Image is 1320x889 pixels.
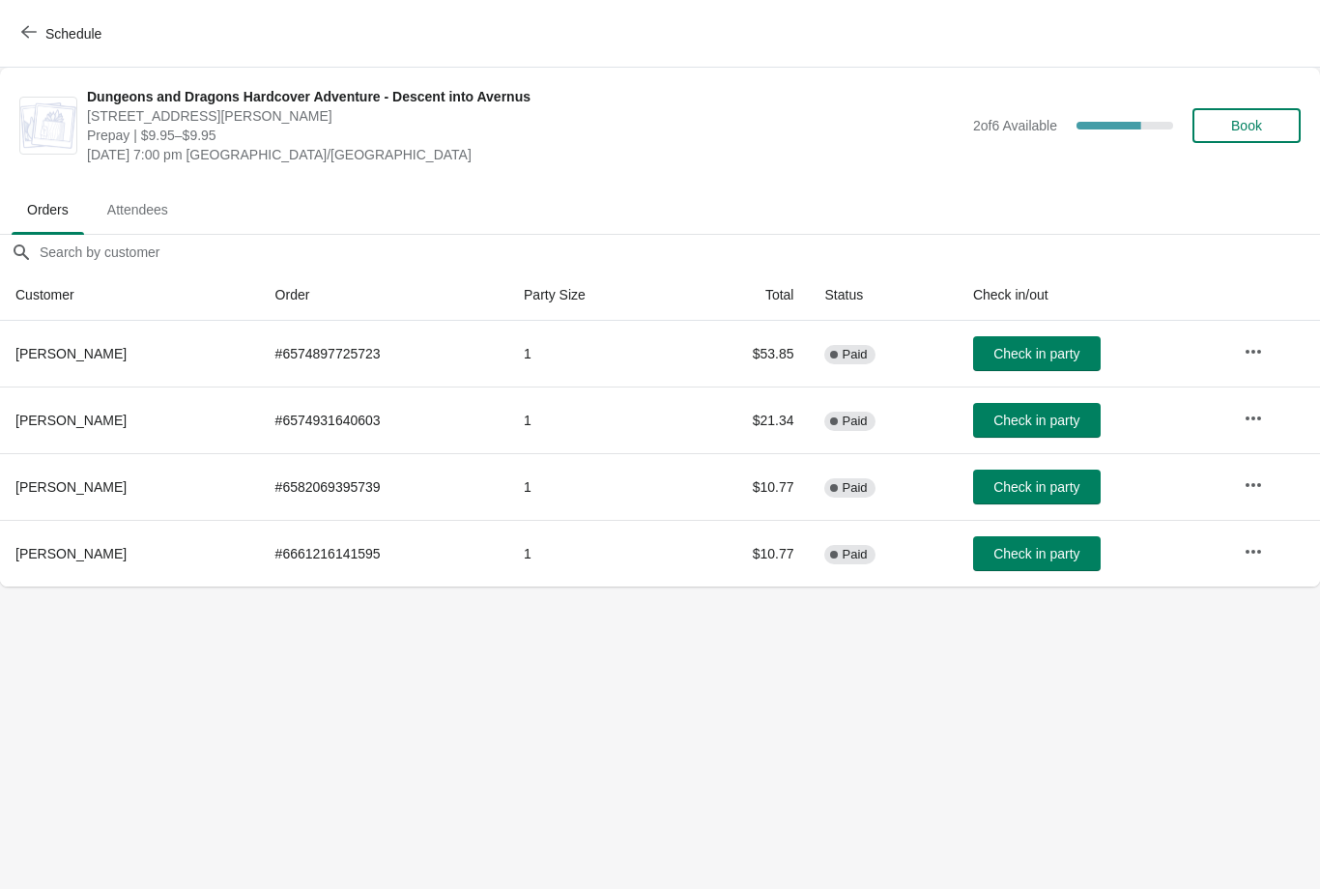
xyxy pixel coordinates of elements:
td: # 6661216141595 [260,520,508,587]
td: $53.85 [677,321,810,387]
span: [DATE] 7:00 pm [GEOGRAPHIC_DATA]/[GEOGRAPHIC_DATA] [87,145,963,164]
span: Orders [12,192,84,227]
button: Check in party [973,336,1101,371]
span: Check in party [993,479,1079,495]
td: # 6582069395739 [260,453,508,520]
th: Check in/out [958,270,1228,321]
span: [PERSON_NAME] [15,546,127,561]
img: Dungeons and Dragons Hardcover Adventure - Descent into Avernus [20,102,76,149]
span: [STREET_ADDRESS][PERSON_NAME] [87,106,963,126]
button: Check in party [973,403,1101,438]
span: Paid [842,547,867,562]
span: Check in party [993,546,1079,561]
span: Paid [842,347,867,362]
th: Status [809,270,957,321]
span: [PERSON_NAME] [15,346,127,361]
td: $21.34 [677,387,810,453]
button: Schedule [10,16,117,51]
button: Check in party [973,470,1101,504]
td: $10.77 [677,520,810,587]
span: Dungeons and Dragons Hardcover Adventure - Descent into Avernus [87,87,963,106]
span: Check in party [993,413,1079,428]
td: # 6574931640603 [260,387,508,453]
span: Paid [842,480,867,496]
th: Total [677,270,810,321]
span: Prepay | $9.95–$9.95 [87,126,963,145]
span: [PERSON_NAME] [15,479,127,495]
td: 1 [508,387,677,453]
button: Book [1192,108,1301,143]
span: Schedule [45,26,101,42]
span: Attendees [92,192,184,227]
input: Search by customer [39,235,1320,270]
span: Paid [842,414,867,429]
th: Party Size [508,270,677,321]
td: 1 [508,453,677,520]
td: # 6574897725723 [260,321,508,387]
span: 2 of 6 Available [973,118,1057,133]
td: 1 [508,321,677,387]
span: [PERSON_NAME] [15,413,127,428]
span: Book [1231,118,1262,133]
td: $10.77 [677,453,810,520]
th: Order [260,270,508,321]
span: Check in party [993,346,1079,361]
td: 1 [508,520,677,587]
button: Check in party [973,536,1101,571]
